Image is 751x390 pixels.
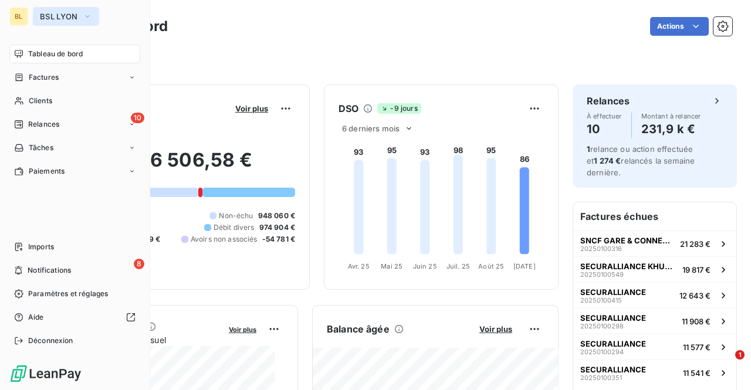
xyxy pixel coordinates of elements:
[28,289,108,299] span: Paramètres et réglages
[413,262,437,270] tspan: Juin 25
[711,350,739,378] iframe: Intercom live chat
[229,325,256,334] span: Voir plus
[478,262,504,270] tspan: Août 25
[580,323,624,330] span: 20250100298
[28,335,73,346] span: Déconnexion
[219,211,253,221] span: Non-échu
[580,245,622,252] span: 20250100316
[66,148,295,184] h2: 2 056 506,58 €
[29,143,53,153] span: Tâches
[580,374,622,381] span: 20250100351
[29,96,52,106] span: Clients
[28,49,83,59] span: Tableau de bord
[573,308,736,334] button: SECURALLIANCE2025010029811 908 €
[348,262,370,270] tspan: Avr. 25
[476,324,516,334] button: Voir plus
[214,222,255,233] span: Débit divers
[259,222,295,233] span: 974 904 €
[587,144,590,154] span: 1
[735,350,745,360] span: 1
[580,287,646,297] span: SECURALLIANCE
[131,113,144,123] span: 10
[587,120,622,138] h4: 10
[377,103,421,114] span: -9 jours
[594,156,621,165] span: 1 274 €
[9,308,140,327] a: Aide
[587,113,622,120] span: À effectuer
[573,282,736,308] button: SECURALLIANCE2025010041512 643 €
[679,291,711,300] span: 12 643 €
[28,119,59,130] span: Relances
[446,262,470,270] tspan: Juil. 25
[327,322,390,336] h6: Balance âgée
[580,236,675,245] span: SNCF GARE & CONNEXION
[573,230,736,256] button: SNCF GARE & CONNEXION2025010031621 283 €
[573,360,736,385] button: SECURALLIANCE2025010035111 541 €
[641,120,701,138] h4: 231,9 k €
[225,324,260,334] button: Voir plus
[9,364,82,383] img: Logo LeanPay
[587,94,630,108] h6: Relances
[587,144,695,177] span: relance ou action effectuée et relancés la semaine dernière.
[641,113,701,120] span: Montant à relancer
[134,259,144,269] span: 8
[580,348,624,355] span: 20250100294
[682,265,711,274] span: 19 817 €
[573,202,736,230] h6: Factures échues
[682,317,711,326] span: 11 908 €
[342,124,400,133] span: 6 derniers mois
[28,312,44,323] span: Aide
[235,104,268,113] span: Voir plus
[262,234,295,245] span: -54 781 €
[573,256,736,282] button: SECURALLIANCE KHUNE [PERSON_NAME]2025010054919 817 €
[381,262,402,270] tspan: Mai 25
[28,265,71,276] span: Notifications
[580,271,624,278] span: 20250100549
[513,262,536,270] tspan: [DATE]
[683,342,711,352] span: 11 577 €
[28,242,54,252] span: Imports
[650,17,709,36] button: Actions
[29,72,59,83] span: Factures
[580,313,646,323] span: SECURALLIANCE
[580,339,646,348] span: SECURALLIANCE
[580,262,678,271] span: SECURALLIANCE KHUNE [PERSON_NAME]
[232,103,272,114] button: Voir plus
[258,211,295,221] span: 948 060 €
[573,334,736,360] button: SECURALLIANCE2025010029411 577 €
[680,239,711,249] span: 21 283 €
[40,12,78,21] span: BSL LYON
[580,365,646,374] span: SECURALLIANCE
[479,324,512,334] span: Voir plus
[683,368,711,378] span: 11 541 €
[191,234,258,245] span: Avoirs non associés
[580,297,622,304] span: 20250100415
[9,7,28,26] div: BL
[29,166,65,177] span: Paiements
[339,101,358,116] h6: DSO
